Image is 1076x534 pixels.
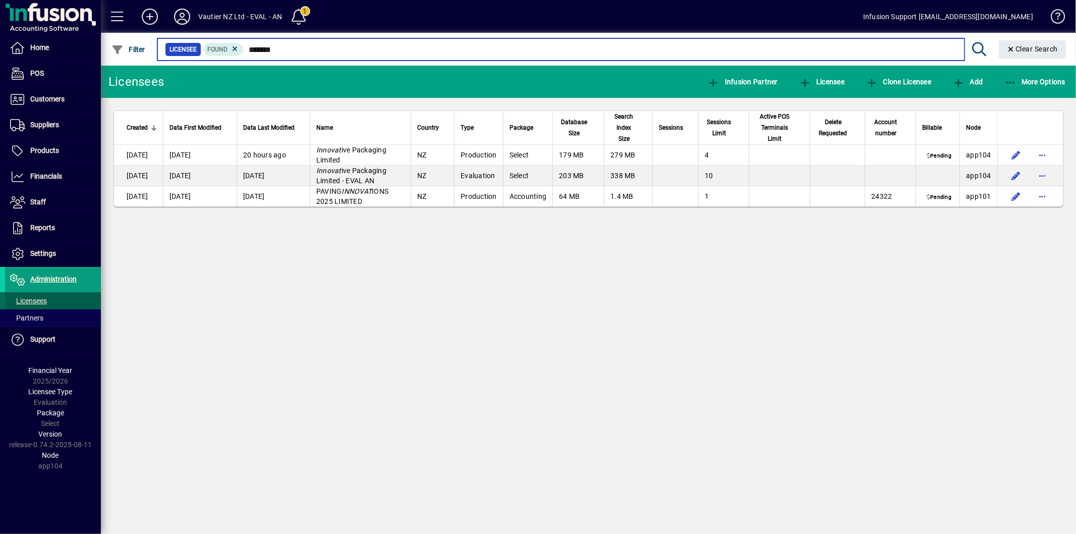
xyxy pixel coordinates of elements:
div: Node [966,122,991,133]
em: Innovat [316,167,342,175]
div: Search Index Size [610,111,646,144]
span: Data First Modified [169,122,221,133]
button: More options [1034,188,1050,204]
div: Sessions Limit [705,117,742,139]
span: Package [37,409,64,417]
span: Licensees [10,297,47,305]
span: app101.prod.infusionbusinesssoftware.com [966,192,991,200]
button: Add [134,8,166,26]
a: Suppliers [5,113,101,138]
button: More options [1034,168,1050,184]
span: Sessions Limit [705,117,733,139]
a: Partners [5,309,101,327]
span: POS [30,69,44,77]
span: Financials [30,172,62,180]
td: Evaluation [454,166,503,186]
a: Knowledge Base [1043,2,1063,35]
span: Node [42,451,59,459]
span: Licensee [799,78,845,86]
td: NZ [411,145,454,166]
div: Account number [871,117,910,139]
span: Pending [925,193,953,201]
div: Sessions [659,122,692,133]
td: Select [503,145,553,166]
span: Support [30,335,55,343]
span: Customers [30,95,65,103]
span: Add [952,78,983,86]
span: Staff [30,198,46,206]
a: Settings [5,241,101,266]
a: POS [5,61,101,86]
div: Active POS Terminals Limit [755,111,804,144]
td: 64 MB [552,186,604,206]
td: [DATE] [163,166,237,186]
button: Clone Licensee [863,73,934,91]
button: Edit [1008,168,1024,184]
td: [DATE] [237,186,310,206]
button: Edit [1008,147,1024,163]
span: Billable [922,122,942,133]
span: Type [461,122,474,133]
a: Customers [5,87,101,112]
span: Version [39,430,63,438]
td: [DATE] [163,145,237,166]
span: Created [127,122,148,133]
a: Support [5,327,101,352]
td: 1.4 MB [604,186,652,206]
td: 1 [698,186,748,206]
span: ive Packaging Limited [316,146,386,164]
button: Filter [109,40,148,59]
td: [DATE] [114,166,163,186]
button: More Options [1002,73,1068,91]
span: app104.prod.infusionbusinesssoftware.com [966,151,991,159]
span: Reports [30,224,55,232]
span: Pending [925,152,953,160]
span: Clone Licensee [866,78,931,86]
td: Production [454,186,503,206]
td: 20 hours ago [237,145,310,166]
a: Financials [5,164,101,189]
div: Type [461,122,497,133]
div: Billable [922,122,953,133]
div: Vautier NZ Ltd - EVAL - AN [198,9,282,25]
mat-chip: Found Status: Found [204,43,244,56]
span: Financial Year [29,366,73,375]
span: Data Last Modified [243,122,295,133]
span: Settings [30,249,56,257]
span: Suppliers [30,121,59,129]
span: Licensee Type [29,388,73,396]
td: Accounting [503,186,553,206]
div: Delete Requested [816,117,859,139]
span: Package [509,122,533,133]
span: app104.prod.infusionbusinesssoftware.com [966,172,991,180]
span: Account number [871,117,900,139]
button: Profile [166,8,198,26]
td: 203 MB [552,166,604,186]
td: [DATE] [114,145,163,166]
td: 179 MB [552,145,604,166]
span: Products [30,146,59,154]
span: Home [30,43,49,51]
span: Filter [111,45,145,54]
div: Data First Modified [169,122,231,133]
button: Infusion Partner [705,73,780,91]
button: Add [950,73,985,91]
td: 279 MB [604,145,652,166]
span: Node [966,122,981,133]
td: 338 MB [604,166,652,186]
span: Partners [10,314,43,322]
span: Name [316,122,333,133]
span: Licensee [169,44,197,55]
a: Staff [5,190,101,215]
div: Created [127,122,157,133]
td: 10 [698,166,748,186]
span: Found [208,46,228,53]
button: More options [1034,147,1050,163]
span: Country [417,122,439,133]
span: Clear Search [1007,45,1058,53]
td: Select [503,166,553,186]
td: NZ [411,186,454,206]
span: More Options [1004,78,1066,86]
span: Sessions [659,122,683,133]
span: PAVING IONS 2025 LIMITED [316,187,388,205]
